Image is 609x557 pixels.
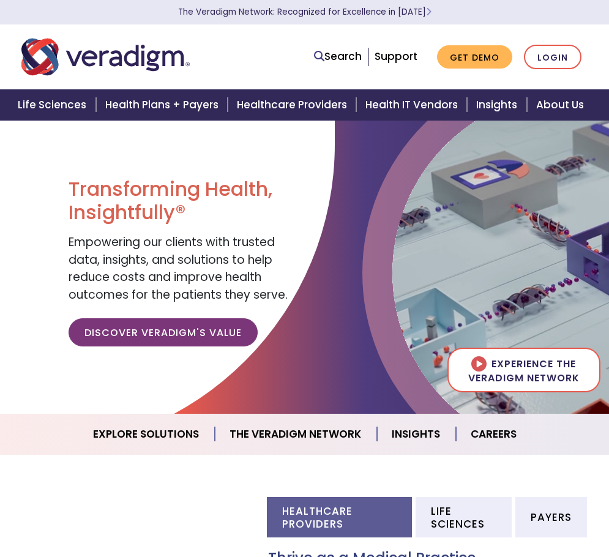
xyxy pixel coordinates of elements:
a: Explore Solutions [78,419,215,450]
span: Empowering our clients with trusted data, insights, and solutions to help reduce costs and improv... [69,234,288,303]
a: Careers [456,419,531,450]
a: Insights [469,89,528,121]
a: Get Demo [437,45,512,69]
a: Life Sciences [10,89,97,121]
a: About Us [529,89,599,121]
img: Veradigm logo [21,37,190,77]
li: Healthcare Providers [267,497,412,537]
h1: Transforming Health, Insightfully® [69,178,295,225]
a: Discover Veradigm's Value [69,318,258,346]
a: Healthcare Providers [230,89,358,121]
a: Search [314,48,362,65]
a: Support [375,49,417,64]
li: Life Sciences [416,497,512,537]
a: The Veradigm Network: Recognized for Excellence in [DATE]Learn More [178,6,432,18]
a: Health IT Vendors [358,89,469,121]
a: Insights [377,419,456,450]
a: Login [524,45,581,70]
li: Payers [515,497,587,537]
a: The Veradigm Network [215,419,377,450]
a: Health Plans + Payers [98,89,230,121]
span: Learn More [426,6,432,18]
